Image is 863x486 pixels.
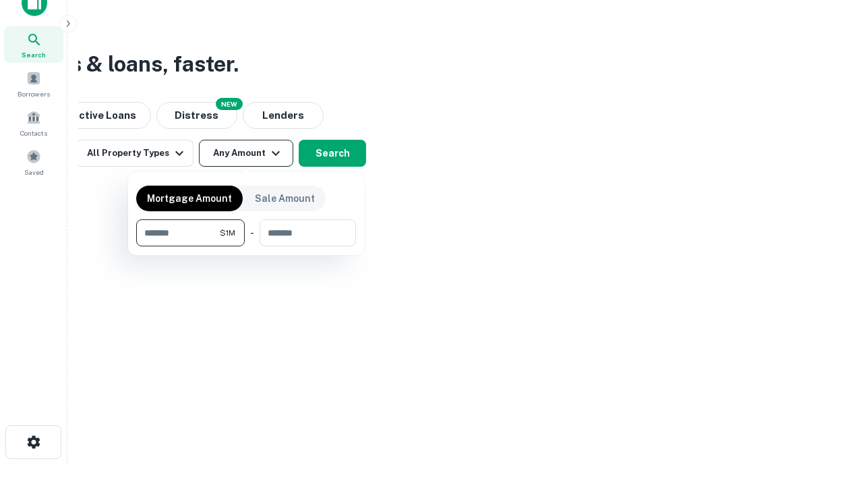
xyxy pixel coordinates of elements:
span: $1M [220,227,235,239]
p: Mortgage Amount [147,191,232,206]
iframe: Chat Widget [796,378,863,443]
div: - [250,219,254,246]
p: Sale Amount [255,191,315,206]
